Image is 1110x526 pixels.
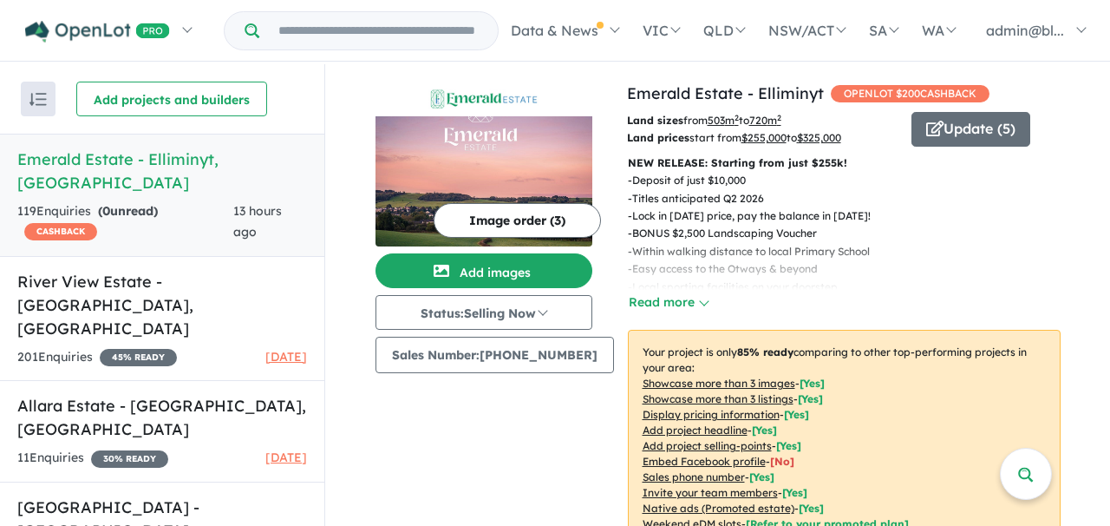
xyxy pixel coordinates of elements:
[643,455,766,468] u: Embed Facebook profile
[737,345,793,358] b: 85 % ready
[17,394,307,441] h5: Allara Estate - [GEOGRAPHIC_DATA] , [GEOGRAPHIC_DATA]
[643,486,778,499] u: Invite your team members
[643,377,795,390] u: Showcase more than 3 images
[382,89,585,109] img: Emerald Estate - Elliminyt Logo
[643,439,772,452] u: Add project selling-points
[628,155,1061,172] p: NEW RELEASE: Starting from just $255k!
[782,486,807,499] span: [ Yes ]
[263,12,494,49] input: Try estate name, suburb, builder or developer
[91,450,168,468] span: 30 % READY
[911,112,1030,147] button: Update (5)
[24,223,97,240] span: CASHBACK
[627,129,898,147] p: start from
[986,22,1064,39] span: admin@bl...
[628,293,709,312] button: Read more
[643,392,793,405] u: Showcase more than 3 listings
[739,114,781,127] span: to
[798,392,823,405] span: [ Yes ]
[434,203,601,238] button: Image order (3)
[776,439,801,452] span: [ Yes ]
[627,112,898,129] p: from
[375,253,592,288] button: Add images
[777,113,781,122] sup: 2
[627,131,689,144] b: Land prices
[233,203,282,240] span: 13 hours ago
[265,450,307,465] span: [DATE]
[643,502,794,515] u: Native ads (Promoted estate)
[375,337,614,373] button: Sales Number:[PHONE_NUMBER]
[741,131,787,144] u: $ 255,000
[749,470,774,483] span: [ Yes ]
[628,190,962,207] p: - Titles anticipated Q2 2026
[770,455,794,468] span: [ No ]
[25,21,170,43] img: Openlot PRO Logo White
[100,349,177,366] span: 45 % READY
[628,243,962,260] p: - Within walking distance to local Primary School
[708,114,739,127] u: 503 m
[735,113,739,122] sup: 2
[29,93,47,106] img: sort.svg
[628,260,962,278] p: - Easy access to the Otways & beyond
[799,502,824,515] span: [Yes]
[643,408,780,421] u: Display pricing information
[102,203,110,219] span: 0
[17,448,168,469] div: 11 Enquir ies
[628,279,962,296] p: - Local sporting facilities on your doorstep
[17,347,177,368] div: 201 Enquir ies
[643,470,745,483] u: Sales phone number
[17,201,233,243] div: 119 Enquir ies
[375,116,592,247] img: Emerald Estate - Elliminyt
[98,203,158,219] strong: ( unread)
[375,82,592,247] a: Emerald Estate - Elliminyt LogoEmerald Estate - Elliminyt
[787,131,841,144] span: to
[784,408,809,421] span: [ Yes ]
[752,424,777,437] span: [ Yes ]
[628,172,962,189] p: - Deposit of just $10,000
[749,114,781,127] u: 720 m
[627,114,683,127] b: Land sizes
[643,424,748,437] u: Add project headline
[17,270,307,340] h5: River View Estate - [GEOGRAPHIC_DATA] , [GEOGRAPHIC_DATA]
[627,83,824,103] a: Emerald Estate - Elliminyt
[265,349,307,365] span: [DATE]
[628,225,962,242] p: - BONUS $2,500 Landscaping Voucher
[800,377,825,390] span: [ Yes ]
[17,148,307,194] h5: Emerald Estate - Elliminyt , [GEOGRAPHIC_DATA]
[797,131,841,144] u: $ 325,000
[76,82,267,116] button: Add projects and builders
[628,207,962,225] p: - Lock in [DATE] price, pay the balance in [DATE]!
[375,295,592,330] button: Status:Selling Now
[831,85,989,102] span: OPENLOT $ 200 CASHBACK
